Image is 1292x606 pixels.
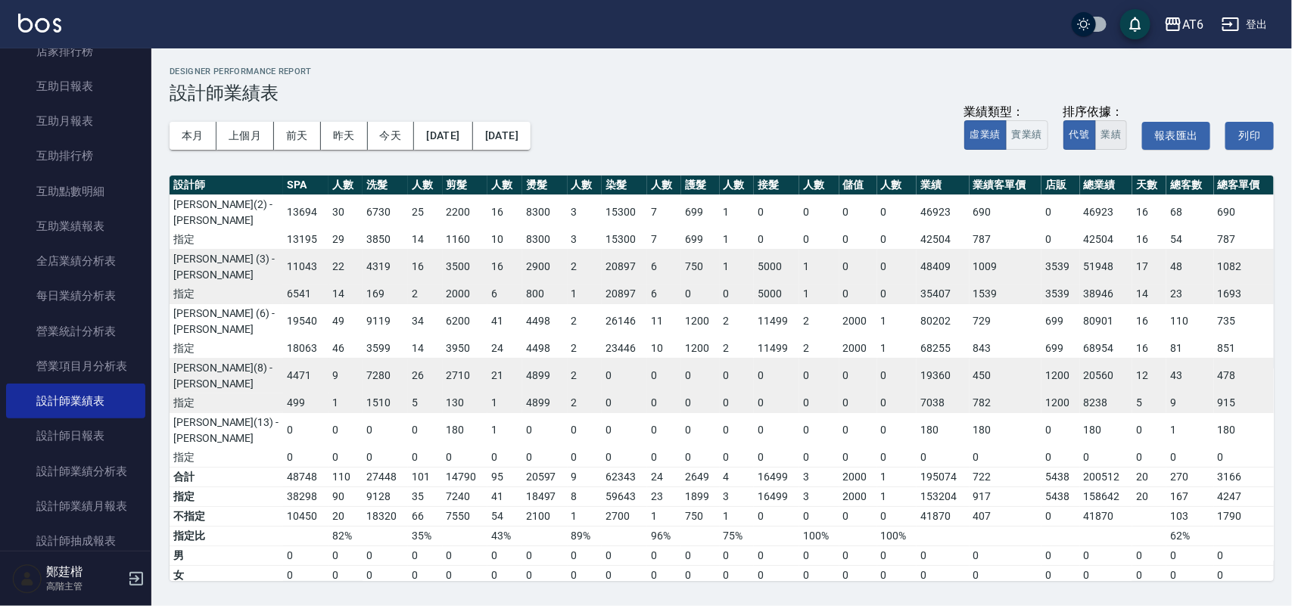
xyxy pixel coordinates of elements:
[647,358,682,393] td: 0
[408,358,443,393] td: 26
[1166,339,1213,359] td: 81
[408,230,443,250] td: 14
[917,249,969,284] td: 48409
[1132,339,1167,359] td: 16
[283,303,328,339] td: 19540
[720,303,755,339] td: 2
[681,176,719,195] th: 護髮
[1132,230,1167,250] td: 16
[6,104,145,138] a: 互助月報表
[1214,339,1274,359] td: 851
[216,122,274,150] button: 上個月
[1166,393,1213,413] td: 9
[720,393,755,413] td: 0
[487,339,522,359] td: 24
[408,284,443,304] td: 2
[602,358,647,393] td: 0
[6,209,145,244] a: 互助業績報表
[443,176,488,195] th: 剪髮
[522,230,568,250] td: 8300
[283,176,328,195] th: SPA
[1214,194,1274,230] td: 690
[363,249,408,284] td: 4319
[1120,9,1150,39] button: save
[568,393,602,413] td: 2
[568,249,602,284] td: 2
[328,448,363,468] td: 0
[1182,15,1203,34] div: AT6
[1166,412,1213,448] td: 1
[443,448,488,468] td: 0
[1132,412,1167,448] td: 0
[970,249,1042,284] td: 1009
[321,122,368,150] button: 昨天
[799,249,839,284] td: 1
[6,454,145,489] a: 設計師業績分析表
[1132,393,1167,413] td: 5
[522,249,568,284] td: 2900
[170,448,283,468] td: 指定
[917,194,969,230] td: 46923
[363,339,408,359] td: 3599
[970,358,1042,393] td: 450
[681,412,719,448] td: 0
[602,339,647,359] td: 23446
[1132,303,1167,339] td: 16
[839,358,877,393] td: 0
[1080,249,1132,284] td: 51948
[681,230,719,250] td: 699
[970,448,1042,468] td: 0
[917,284,969,304] td: 35407
[799,448,839,468] td: 0
[170,176,283,195] th: 設計師
[647,194,682,230] td: 7
[681,339,719,359] td: 1200
[754,249,799,284] td: 5000
[170,249,283,284] td: [PERSON_NAME] (3) - [PERSON_NAME]
[328,249,363,284] td: 22
[839,194,877,230] td: 0
[170,303,283,339] td: [PERSON_NAME] (6) - [PERSON_NAME]
[877,176,917,195] th: 人數
[799,303,839,339] td: 2
[877,393,917,413] td: 0
[283,230,328,250] td: 13195
[328,393,363,413] td: 1
[408,249,443,284] td: 16
[6,349,145,384] a: 營業項目月分析表
[568,358,602,393] td: 2
[1080,303,1132,339] td: 80901
[720,339,755,359] td: 2
[720,412,755,448] td: 0
[1214,393,1274,413] td: 915
[1158,9,1209,40] button: AT6
[602,284,647,304] td: 20897
[283,393,328,413] td: 499
[1041,249,1079,284] td: 3539
[568,448,602,468] td: 0
[970,284,1042,304] td: 1539
[720,230,755,250] td: 1
[1063,120,1096,150] button: 代號
[6,418,145,453] a: 設計師日報表
[1225,122,1274,150] button: 列印
[970,303,1042,339] td: 729
[487,303,522,339] td: 41
[170,393,283,413] td: 指定
[799,412,839,448] td: 0
[681,249,719,284] td: 750
[443,249,488,284] td: 3500
[1080,194,1132,230] td: 46923
[647,176,682,195] th: 人數
[12,564,42,594] img: Person
[363,230,408,250] td: 3850
[18,14,61,33] img: Logo
[754,448,799,468] td: 0
[487,358,522,393] td: 21
[647,230,682,250] td: 7
[839,284,877,304] td: 0
[568,284,602,304] td: 1
[522,393,568,413] td: 4899
[754,358,799,393] td: 0
[363,194,408,230] td: 6730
